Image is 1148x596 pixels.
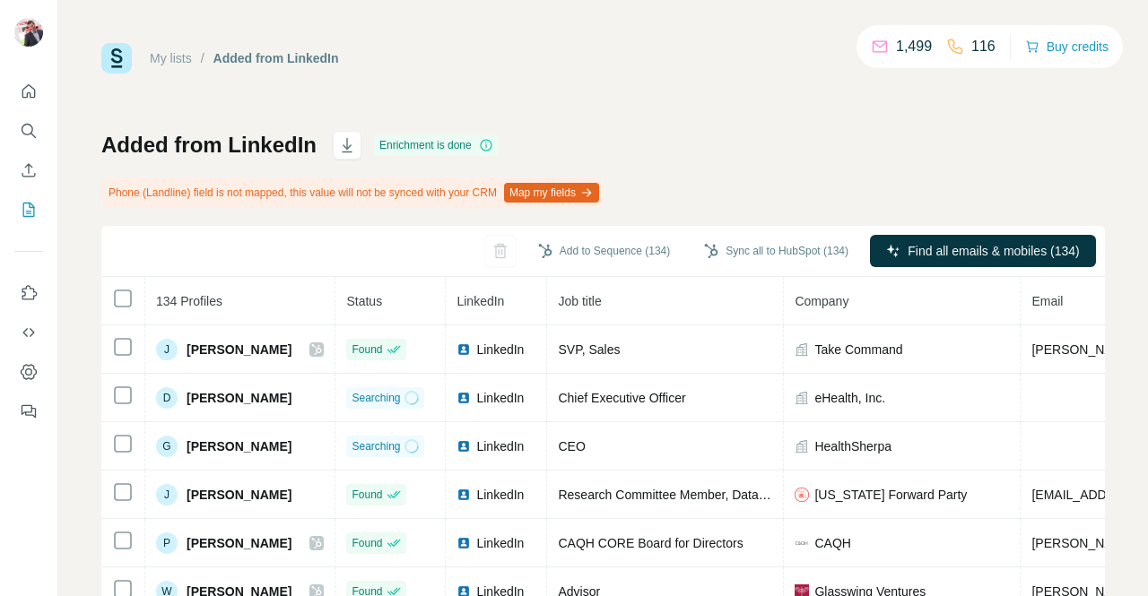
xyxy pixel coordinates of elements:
span: Searching [352,390,400,406]
button: Feedback [14,395,43,428]
img: company-logo [795,536,809,550]
img: LinkedIn logo [457,342,471,357]
span: LinkedIn [476,486,524,504]
span: [PERSON_NAME] [187,534,291,552]
span: Job title [558,294,601,308]
span: [PERSON_NAME] [187,389,291,407]
span: Company [795,294,848,308]
button: My lists [14,194,43,226]
img: Surfe Logo [101,43,132,73]
span: Take Command [814,341,902,358]
a: My lists [150,51,192,65]
span: SVP, Sales [558,342,620,357]
div: D [156,387,178,409]
span: [PERSON_NAME] [187,341,291,358]
button: Add to Sequence (134) [526,238,683,264]
span: Research Committee Member, Data & Analytics [558,488,823,502]
p: 1,499 [896,36,932,57]
span: Chief Executive Officer [558,391,685,405]
p: 116 [971,36,996,57]
span: Found [352,487,382,503]
span: CAQH CORE Board for Directors [558,536,743,550]
span: LinkedIn [476,341,524,358]
img: LinkedIn logo [457,439,471,453]
span: Status [346,294,382,308]
span: [US_STATE] Forward Party [814,486,967,504]
div: P [156,532,178,554]
div: J [156,339,178,360]
img: company-logo [795,488,809,502]
div: Enrichment is done [374,134,499,156]
img: LinkedIn logo [457,536,471,550]
button: Buy credits [1025,34,1109,59]
img: LinkedIn logo [457,488,471,502]
span: Email [1031,294,1063,308]
span: CEO [558,439,585,453]
img: LinkedIn logo [457,391,471,405]
span: 134 Profiles [156,294,222,308]
img: Avatar [14,18,43,47]
li: / [201,49,204,67]
button: Enrich CSV [14,154,43,186]
button: Sync all to HubSpot (134) [691,238,861,264]
span: [PERSON_NAME] [187,437,291,455]
span: Find all emails & mobiles (134) [908,242,1079,260]
span: Found [352,341,382,358]
span: HealthSherpa [814,437,891,455]
button: Map my fields [504,183,599,203]
span: LinkedIn [476,437,524,455]
span: CAQH [814,534,850,552]
span: LinkedIn [476,534,524,552]
span: [PERSON_NAME] [187,486,291,504]
span: LinkedIn [476,389,524,407]
div: G [156,436,178,457]
button: Use Surfe API [14,316,43,349]
div: J [156,484,178,505]
button: Use Surfe on LinkedIn [14,277,43,309]
h1: Added from LinkedIn [101,131,317,160]
div: Added from LinkedIn [213,49,339,67]
button: Search [14,115,43,147]
button: Dashboard [14,356,43,388]
span: Found [352,535,382,551]
span: eHealth, Inc. [814,389,885,407]
span: LinkedIn [457,294,504,308]
button: Find all emails & mobiles (134) [870,235,1096,267]
span: Searching [352,438,400,454]
button: Quick start [14,75,43,108]
div: Phone (Landline) field is not mapped, this value will not be synced with your CRM [101,177,603,208]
